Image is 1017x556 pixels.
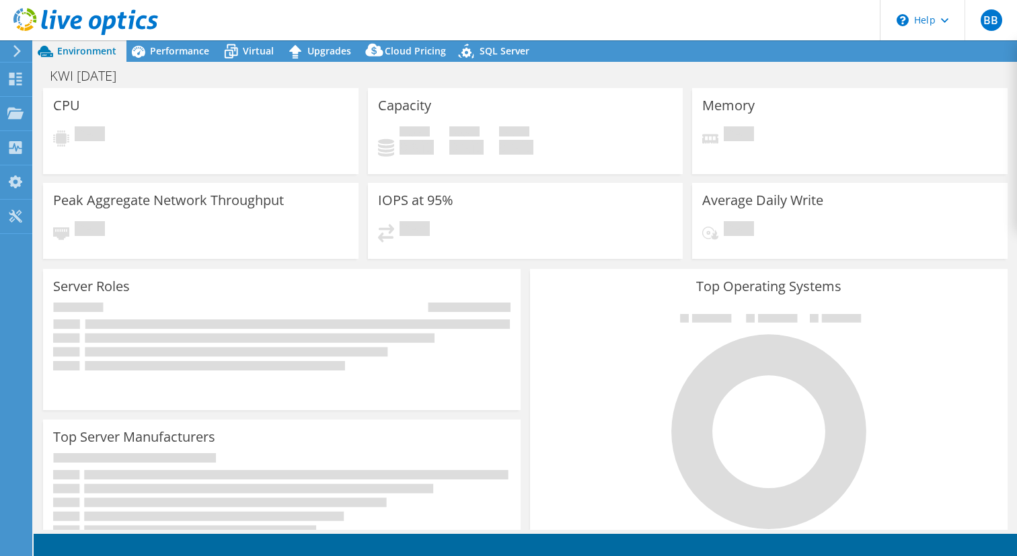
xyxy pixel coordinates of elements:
[307,44,351,57] span: Upgrades
[53,279,130,294] h3: Server Roles
[44,69,137,83] h1: KWI [DATE]
[499,126,529,140] span: Total
[75,221,105,239] span: Pending
[449,140,484,155] h4: 0 GiB
[702,193,823,208] h3: Average Daily Write
[400,221,430,239] span: Pending
[540,279,997,294] h3: Top Operating Systems
[480,44,529,57] span: SQL Server
[499,140,533,155] h4: 0 GiB
[449,126,480,140] span: Free
[57,44,116,57] span: Environment
[981,9,1002,31] span: BB
[53,98,80,113] h3: CPU
[53,193,284,208] h3: Peak Aggregate Network Throughput
[243,44,274,57] span: Virtual
[75,126,105,145] span: Pending
[53,430,215,444] h3: Top Server Manufacturers
[150,44,209,57] span: Performance
[897,14,909,26] svg: \n
[724,221,754,239] span: Pending
[378,193,453,208] h3: IOPS at 95%
[724,126,754,145] span: Pending
[385,44,446,57] span: Cloud Pricing
[378,98,431,113] h3: Capacity
[702,98,755,113] h3: Memory
[400,126,430,140] span: Used
[400,140,434,155] h4: 0 GiB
